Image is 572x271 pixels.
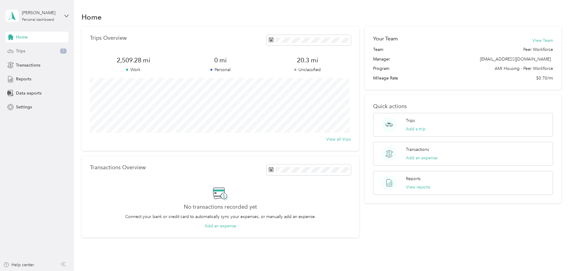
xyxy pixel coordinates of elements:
span: $0.70/mi [536,75,553,81]
div: [PERSON_NAME] [22,10,60,16]
button: Add a trip [406,126,425,132]
p: Work [90,67,177,73]
iframe: Everlance-gr Chat Button Frame [538,237,572,271]
span: Transactions [16,62,40,68]
span: 0 mi [177,56,264,64]
span: Trips [16,48,25,54]
button: View reports [406,184,430,190]
p: Quick actions [373,103,553,110]
button: Add an expense [205,223,236,229]
p: Connect your bank or credit card to automatically sync your expenses, or manually add an expense. [125,213,316,220]
p: Personal [177,67,264,73]
h1: Home [82,14,102,20]
span: Mileage Rate [373,75,398,81]
p: Trips [406,117,415,124]
span: Home [16,34,28,40]
p: Trips Overview [90,35,127,41]
button: View all trips [326,136,351,142]
button: Add an expense [406,155,438,161]
p: Transactions [406,146,429,153]
button: Help center [3,262,34,268]
span: Settings [16,104,32,110]
span: Manager [373,56,390,62]
p: Transactions Overview [90,164,146,171]
span: Team [373,46,383,53]
span: Peer Workforce [523,46,553,53]
span: 20.3 mi [264,56,351,64]
h2: Your Team [373,35,398,42]
p: Reports [406,176,421,182]
span: AMI Housing - Peer Workforce [495,65,553,72]
span: [EMAIL_ADDRESS][DOMAIN_NAME] [480,57,551,62]
button: View Team [532,37,553,44]
span: 1 [60,48,66,54]
span: 2,509.28 mi [90,56,177,64]
span: Data exports [16,90,42,96]
span: Program [373,65,389,72]
span: Reports [16,76,31,82]
h2: No transactions recorded yet [184,204,257,210]
div: Personal dashboard [22,18,54,22]
p: Unclassified [264,67,351,73]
